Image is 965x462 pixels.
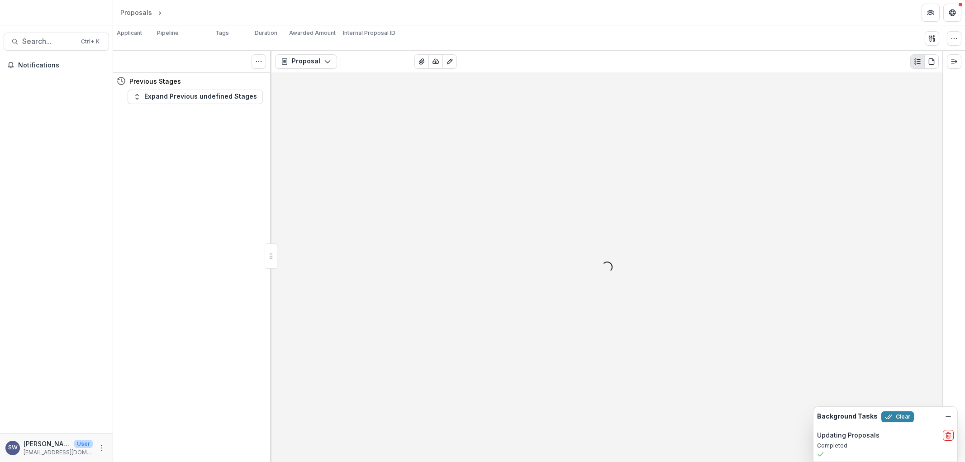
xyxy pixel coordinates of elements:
p: [EMAIL_ADDRESS][DOMAIN_NAME] [24,448,93,457]
button: Search... [4,33,109,51]
p: Duration [255,29,277,37]
p: Internal Proposal ID [343,29,395,37]
p: Awarded Amount [289,29,336,37]
span: Notifications [18,62,105,69]
button: View Attached Files [414,54,429,69]
button: Partners [922,4,940,22]
div: Ctrl + K [79,37,101,47]
button: Get Help [943,4,961,22]
span: Search... [22,37,76,46]
div: Proposals [120,8,152,17]
a: Proposals [117,6,156,19]
button: Dismiss [943,411,954,422]
h2: Updating Proposals [817,432,879,439]
button: Expand Previous undefined Stages [128,90,263,104]
h2: Background Tasks [817,413,878,420]
p: Tags [215,29,229,37]
p: [PERSON_NAME] [24,439,71,448]
h4: Previous Stages [129,76,181,86]
button: Proposal [275,54,337,69]
p: User [74,440,93,448]
nav: breadcrumb [117,6,202,19]
button: Toggle View Cancelled Tasks [252,54,266,69]
div: Sherella Williams [8,445,18,451]
button: Clear [881,411,914,422]
button: PDF view [924,54,939,69]
button: delete [943,430,954,441]
button: Expand right [947,54,961,69]
button: More [96,443,107,453]
p: Pipeline [157,29,179,37]
p: Completed [817,442,954,450]
button: Plaintext view [910,54,925,69]
p: Applicant [117,29,142,37]
button: Edit as form [442,54,457,69]
button: Notifications [4,58,109,72]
